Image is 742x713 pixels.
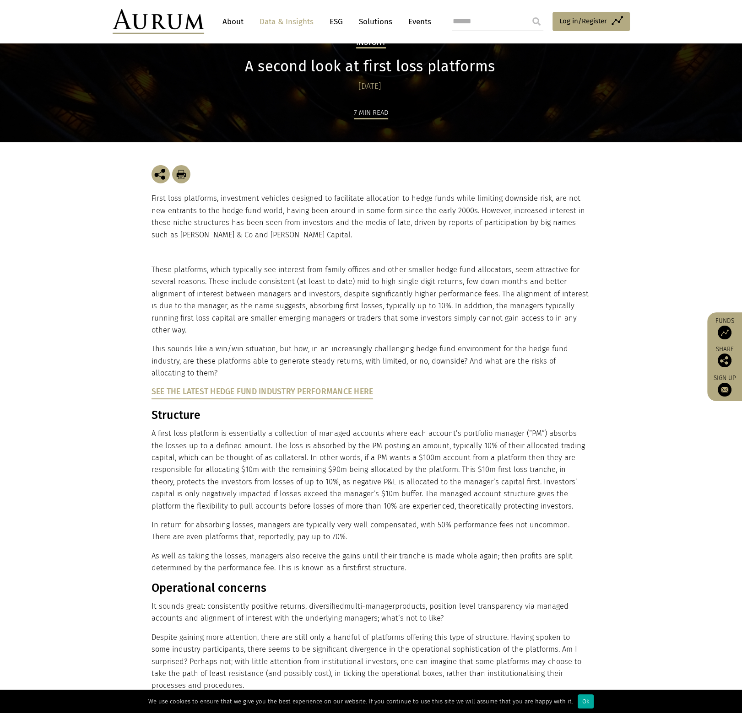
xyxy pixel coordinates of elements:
[527,12,546,31] input: Submit
[152,165,170,183] img: Share this post
[356,38,386,48] h2: Insight
[152,600,589,625] p: It sounds great: consistently positive returns, diversified products, position level transparency...
[152,343,589,379] p: This sounds like a win/win situation, but how, in an increasingly challenging hedge fund environm...
[152,408,589,422] h3: Structure
[255,13,318,30] a: Data & Insights
[578,694,594,708] div: Ok
[718,326,731,339] img: Access Funds
[152,58,589,75] h1: A second look at first loss platforms
[152,632,589,692] p: Despite gaining more attention, there are still only a handful of platforms offering this type of...
[172,165,190,183] img: Download Article
[718,383,731,397] img: Sign up to our newsletter
[325,13,347,30] a: ESG
[354,107,388,119] div: 7 min read
[152,387,374,397] a: See the latest Hedge Fund Industry Performance here
[152,80,589,93] div: [DATE]
[712,374,737,397] a: Sign up
[552,12,630,31] a: Log in/Register
[152,519,589,543] p: In return for absorbing losses, managers are typically very well compensated, with 50% performanc...
[152,550,589,574] p: As well as taking the losses, managers also receive the gains until their tranche is made whole a...
[404,13,431,30] a: Events
[354,13,397,30] a: Solutions
[152,193,591,241] p: First loss platforms, investment vehicles designed to facilitate allocation to hedge funds while ...
[113,9,204,34] img: Aurum
[718,354,731,367] img: Share this post
[559,16,607,27] span: Log in/Register
[218,13,248,30] a: About
[152,428,589,512] p: A first loss platform is essentially a collection of managed accounts where each account’s portfo...
[152,581,589,595] h3: Operational concerns
[344,602,395,611] span: multi-manager
[712,346,737,367] div: Share
[712,317,737,339] a: Funds
[152,264,589,336] p: These platforms, which typically see interest from family offices and other smaller hedge fund al...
